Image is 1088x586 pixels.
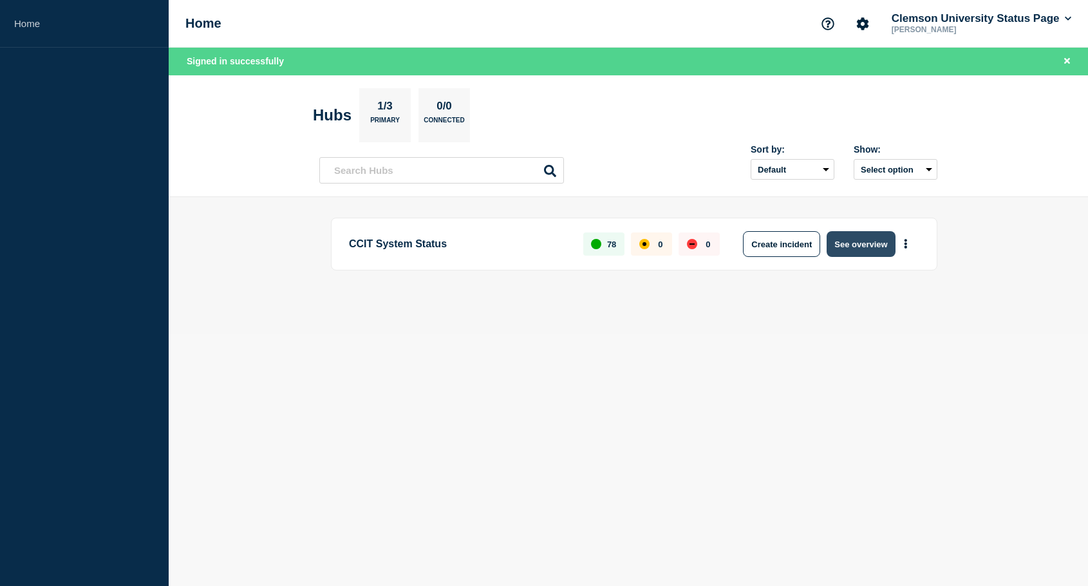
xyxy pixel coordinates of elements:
[687,239,697,249] div: down
[319,157,564,184] input: Search Hubs
[373,100,398,117] p: 1/3
[706,240,710,249] p: 0
[187,56,284,66] span: Signed in successfully
[607,240,616,249] p: 78
[1059,54,1075,69] button: Close banner
[349,231,568,257] p: CCIT System Status
[889,25,1023,34] p: [PERSON_NAME]
[743,231,820,257] button: Create incident
[185,16,221,31] h1: Home
[889,12,1074,25] button: Clemson University Status Page
[591,239,601,249] div: up
[313,106,352,124] h2: Hubs
[370,117,400,130] p: Primary
[827,231,895,257] button: See overview
[639,239,650,249] div: affected
[424,117,464,130] p: Connected
[854,159,937,180] button: Select option
[751,159,834,180] select: Sort by
[854,144,937,155] div: Show:
[814,10,841,37] button: Support
[751,144,834,155] div: Sort by:
[849,10,876,37] button: Account settings
[432,100,457,117] p: 0/0
[897,232,914,256] button: More actions
[658,240,662,249] p: 0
